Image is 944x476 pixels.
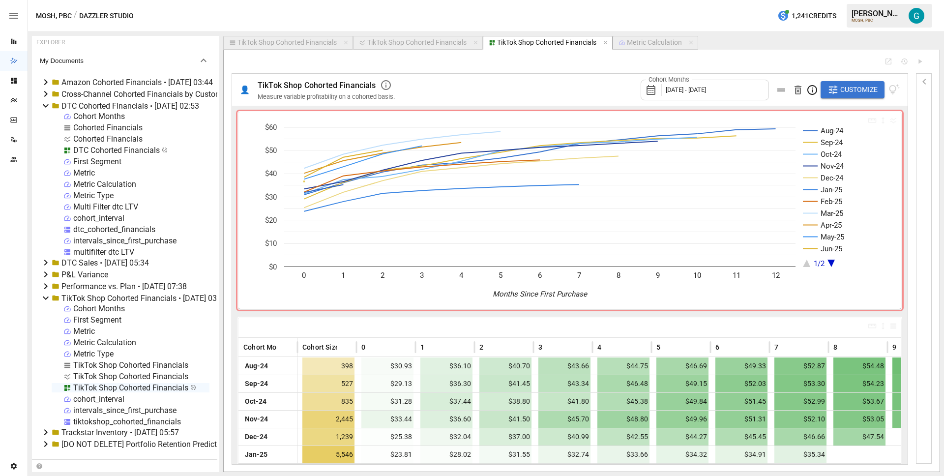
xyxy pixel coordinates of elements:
[302,342,339,352] span: Cohort Size
[715,393,767,410] span: $51.45
[617,271,620,280] text: 8
[243,342,287,352] span: Cohort Month
[479,342,483,352] span: 2
[833,342,837,352] span: 8
[715,428,767,446] span: $45.45
[774,428,826,446] span: $46.66
[240,85,250,94] div: 👤
[425,340,439,354] button: Sort
[792,10,836,22] span: 1,241 Credits
[602,340,616,354] button: Sort
[265,193,277,202] text: $30
[361,357,413,375] span: $30.93
[73,157,121,166] div: First Segment
[36,39,65,46] div: EXPLORER
[258,93,395,100] span: Measure variable profitability on a cohorted basis.
[73,123,143,132] div: Cohorted Financials
[821,233,844,241] text: May-25
[338,340,352,354] button: Sort
[479,428,531,446] span: $37.00
[73,202,138,211] div: Multi Filter dtc LTV
[361,375,413,392] span: $29.13
[821,221,842,230] text: Apr-25
[74,10,77,22] div: /
[814,259,825,268] text: 1/2
[493,290,588,298] text: Months Since First Purchase
[243,446,269,463] span: Jan-25
[656,357,708,375] span: $46.69
[302,357,354,375] span: 398
[656,393,708,410] span: $49.84
[420,271,424,280] text: 3
[821,81,885,99] button: Customize
[73,304,125,313] div: Cohort Months
[302,428,354,446] span: 1,239
[833,411,885,428] span: $53.05
[538,357,590,375] span: $43.66
[821,126,844,135] text: Aug-24
[238,112,894,309] svg: A chart.
[73,360,188,370] div: TikTok Shop Cohorted Financials
[367,38,467,47] div: TikTok Shop Cohorted Financials
[656,342,660,352] span: 5
[32,49,217,72] button: My Documents
[821,197,842,206] text: Feb-25
[656,271,660,280] text: 9
[892,342,896,352] span: 9
[73,179,136,189] div: Metric Calculation
[483,36,613,50] button: TikTok Shop Cohorted Financials
[73,349,114,358] div: Metric Type
[190,385,196,390] svg: Published
[538,393,590,410] span: $41.80
[61,270,108,279] div: P&L Variance
[821,162,844,171] text: Nov-24
[243,357,269,375] span: Aug-24
[733,271,740,280] text: 11
[774,375,826,392] span: $53.30
[656,446,708,463] span: $34.32
[302,375,354,392] span: 527
[61,78,213,87] div: Amazon Cohorted Financials • [DATE] 03:44
[538,446,590,463] span: $32.74
[479,411,531,428] span: $41.50
[715,342,719,352] span: 6
[366,340,380,354] button: Sort
[243,375,269,392] span: Sep-24
[381,271,384,280] text: 2
[852,9,903,18] div: [PERSON_NAME]
[538,342,542,352] span: 3
[61,294,228,303] div: TikTok Shop Cohorted Financials • [DATE] 03:45
[538,271,542,280] text: 6
[265,216,277,225] text: $20
[538,375,590,392] span: $43.34
[420,342,424,352] span: 1
[538,428,590,446] span: $40.99
[36,10,72,22] button: MOSH, PBC
[265,239,277,248] text: $10
[693,271,701,280] text: 10
[61,101,199,111] div: DTC Cohorted Financials • [DATE] 02:53
[597,375,649,392] span: $46.48
[361,428,413,446] span: $25.38
[341,271,345,280] text: 1
[223,36,353,50] button: TikTok Shop Cohorted Financials
[73,383,188,392] div: TikTok Shop Cohorted Financials
[361,446,413,463] span: $23.81
[73,372,188,381] div: TikTok Shop Cohorted Financials
[903,2,930,30] button: Gavin Acres
[773,7,840,25] button: 1,241Credits
[73,338,136,347] div: Metric Calculation
[269,263,277,271] text: $0
[666,86,706,93] span: [DATE] - [DATE]
[162,147,168,153] svg: Published
[73,191,114,200] div: Metric Type
[597,411,649,428] span: $48.80
[361,411,413,428] span: $33.44
[852,18,903,23] div: MOSH, PBC
[479,393,531,410] span: $38.80
[597,342,601,352] span: 4
[821,150,842,159] text: Oct-24
[499,271,502,280] text: 5
[73,112,125,121] div: Cohort Months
